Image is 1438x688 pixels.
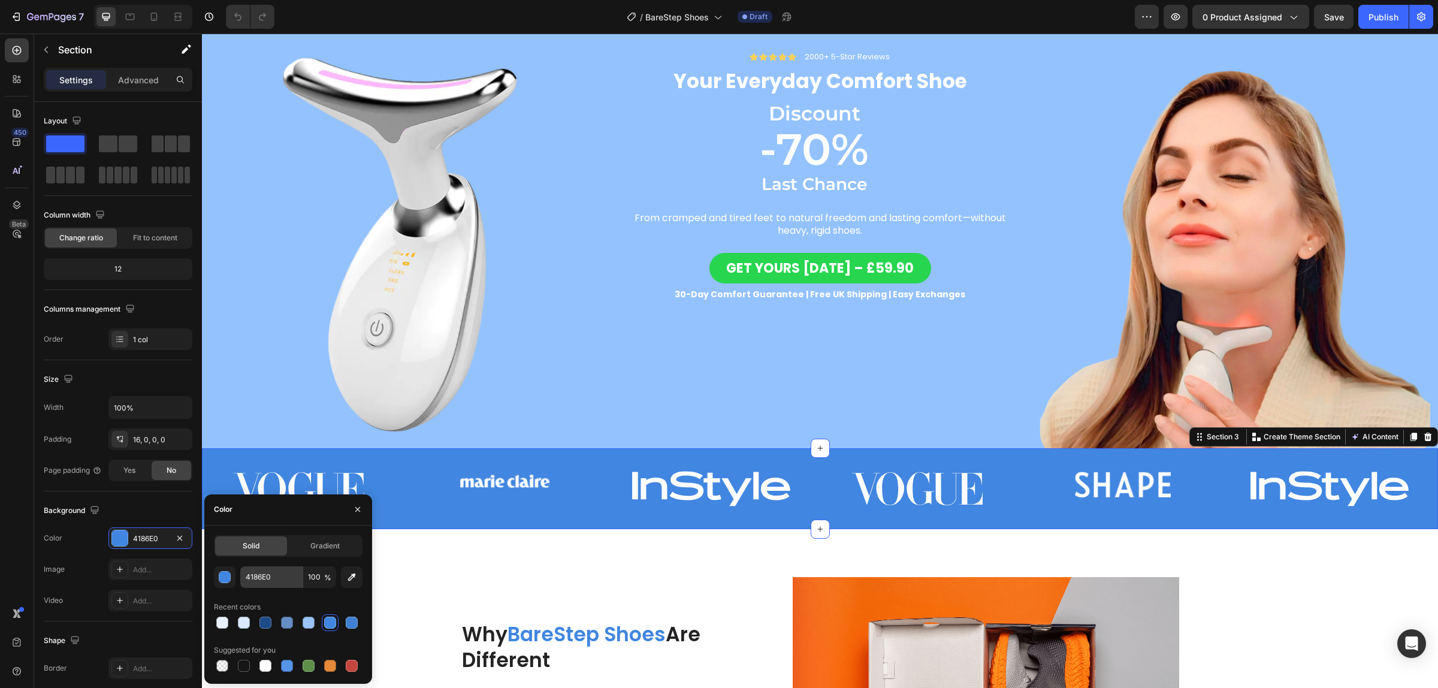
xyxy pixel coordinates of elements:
[1031,424,1225,486] img: gempages_583977198625489731-a5472d6c-8df4-4d63-ae4f-207764493350.svg
[5,5,89,29] button: 7
[524,225,712,244] strong: GET YOURS [DATE] – £59.90
[1314,5,1354,29] button: Save
[133,233,177,243] span: Fit to content
[167,465,176,476] span: No
[424,67,800,93] h1: Discount
[243,541,259,551] span: Solid
[240,566,303,588] input: Eg: FFFFFF
[259,587,535,641] h2: Why Are Different
[44,113,84,129] div: Layout
[133,596,189,606] div: Add...
[109,397,192,418] input: Auto
[44,301,137,318] div: Columns management
[202,34,1438,688] iframe: Design area
[214,602,261,612] div: Recent colors
[44,633,82,649] div: Shape
[123,465,135,476] span: Yes
[44,503,102,519] div: Background
[306,587,464,615] span: BareStep Shoes
[214,645,276,656] div: Suggested for you
[310,541,340,551] span: Gradient
[873,438,970,464] img: gempages_583977198625489731-a08564df-811d-4c12-9b7c-65cbf1f25d04.svg
[44,372,75,388] div: Size
[640,11,643,23] span: /
[78,10,84,24] p: 7
[1324,12,1344,22] span: Save
[1203,11,1282,23] span: 0 product assigned
[59,233,103,243] span: Change ratio
[425,179,811,204] p: From cramped and tired feet to natural freedom and lasting comfort—without heavy, rigid shoes.
[44,465,102,476] div: Page padding
[1397,629,1426,658] div: Open Intercom Messenger
[1192,5,1309,29] button: 0 product assigned
[58,43,156,57] p: Section
[133,434,189,445] div: 16, 0, 0, 0
[750,11,768,22] span: Draft
[1368,11,1398,23] div: Publish
[11,128,29,137] div: 450
[133,334,189,345] div: 1 col
[44,207,107,224] div: Column width
[1002,398,1040,409] div: Section 3
[830,10,1236,416] img: gempages_583977198625489731-54454de2-c264-438f-8a63-658e0064d86e.png
[1062,398,1138,409] p: Create Theme Section
[226,5,274,29] div: Undo/Redo
[44,533,62,544] div: Color
[507,219,729,250] a: GET YOURS [DATE] – £59.90
[424,139,800,162] h1: Last Chance
[118,74,159,86] p: Advanced
[324,572,331,583] span: %
[133,663,189,674] div: Add...
[44,334,64,345] div: Order
[1358,5,1409,29] button: Publish
[214,504,232,515] div: Color
[44,402,64,413] div: Width
[44,595,63,606] div: Video
[1146,396,1199,411] button: AI Content
[618,424,812,486] img: gempages_583977198625489731-020eb827-cd7a-44d3-9973-4c61606c4765.svg
[472,34,765,62] strong: Your Everyday Comfort Shoe
[59,74,93,86] p: Settings
[44,564,65,575] div: Image
[558,89,667,142] span: -70%
[258,440,348,455] img: gempages_583977198625489731-6d44fead-a599-4c9c-8f43-2211ad8c094b.svg
[645,11,709,23] span: BareStep Shoes
[46,261,190,277] div: 12
[44,434,71,445] div: Padding
[473,255,763,267] strong: 30-Day Comfort Guarantee | Free UK Shipping | Easy Exchanges
[44,663,67,674] div: Border
[133,533,168,544] div: 4186E0
[9,219,29,229] div: Beta
[412,424,606,486] img: gempages_583977198625489731-a5472d6c-8df4-4d63-ae4f-207764493350.svg
[133,565,189,575] div: Add...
